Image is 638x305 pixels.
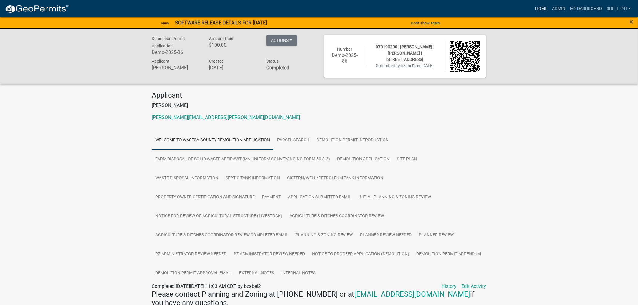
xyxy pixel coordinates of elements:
[235,264,278,283] a: External Notes
[356,226,415,245] a: Planner Review Needed
[152,207,286,226] a: Notice for Review of Agricultural Structure (Livestock)
[330,52,360,64] h6: Demo-2025-86
[461,283,486,290] a: Edit Activity
[313,131,392,150] a: Demolition Permit Introduction
[152,36,185,48] span: Demolition Permit Application
[222,169,283,188] a: Septic Tank Information
[393,150,421,169] a: Site Plan
[604,3,633,14] a: shelleyh
[209,36,233,41] span: Amount Paid
[376,63,434,68] span: Submitted on [DATE]
[355,188,434,207] a: Initial Planning & Zoning Review
[152,102,486,109] p: [PERSON_NAME]
[450,41,481,72] img: QR code
[152,150,333,169] a: Farm Disposal of Solid Waste Affidavit (MN Uniform Conveyancing Form 50.3.2)
[441,283,456,290] a: History
[550,3,568,14] a: Admin
[292,226,356,245] a: Planning & Zoning Review
[152,226,292,245] a: Agriculture & Ditches Coordinator Review Completed Email
[283,169,387,188] a: Cistern/Well/Petroleum Tank Information
[152,264,235,283] a: Demolition Permit Approval Email
[333,150,393,169] a: Demolition Application
[152,49,200,55] h6: Demo-2025-86
[152,65,200,71] h6: [PERSON_NAME]
[175,20,267,26] strong: SOFTWARE RELEASE DETAILS FOR [DATE]
[152,115,300,120] a: [PERSON_NAME][EMAIL_ADDRESS][PERSON_NAME][DOMAIN_NAME]
[152,188,258,207] a: Property Owner Certification and Signature
[152,59,169,64] span: Applicant
[278,264,319,283] a: Internal Notes
[273,131,313,150] a: Parcel search
[230,245,308,264] a: PZ Administrator Review Needed
[152,283,261,289] span: Completed [DATE][DATE] 11:03 AM CDT by bzabel2
[152,91,486,100] h4: Applicant
[158,18,172,28] a: View
[415,226,457,245] a: Planner Review
[258,188,284,207] a: Payment
[286,207,387,226] a: Agriculture & Ditches Coordinator Review
[630,18,633,25] button: Close
[266,59,279,64] span: Status
[354,290,470,298] a: [EMAIL_ADDRESS][DOMAIN_NAME]
[266,65,289,71] strong: Completed
[209,65,257,71] h6: [DATE]
[284,188,355,207] a: Application Submitted Email
[409,18,442,28] button: Don't show again
[266,35,297,46] button: Actions
[209,42,257,48] h6: $100.00
[209,59,224,64] span: Created
[413,245,485,264] a: Demolition Permit Addendum
[152,245,230,264] a: PZ Administrator Review Needed
[568,3,604,14] a: My Dashboard
[630,17,633,26] span: ×
[376,44,434,62] span: 070190200 | [PERSON_NAME] | [PERSON_NAME] | [STREET_ADDRESS]
[308,245,413,264] a: Notice to Proceed Application (Demolition)
[396,63,416,68] span: by bzabel2
[152,169,222,188] a: Waste Disposal Information
[337,47,352,52] span: Number
[533,3,550,14] a: Home
[152,131,273,150] a: Welcome to Waseca County Demolition Application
